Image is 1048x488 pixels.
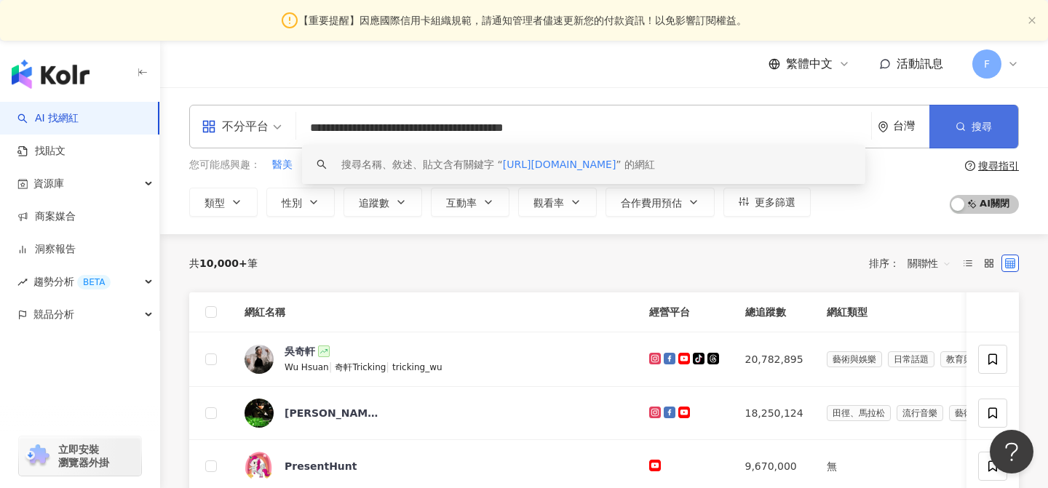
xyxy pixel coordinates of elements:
button: close [1028,16,1036,25]
span: 趨勢分析 [33,265,111,298]
span: | [329,361,336,372]
a: KOL Avatar[PERSON_NAME] [PERSON_NAME] [245,399,626,428]
span: question-circle [965,161,975,171]
span: 流行音樂 [897,405,943,421]
span: 奇軒Tricking [335,362,386,372]
span: search [317,159,327,169]
a: 商案媒合 [17,209,76,224]
a: 找貼文 [17,144,65,159]
span: 合作費用預估 [621,197,682,209]
div: 不分平台 [202,115,269,138]
div: 台灣 [893,120,929,132]
span: 日常話題 [888,351,934,367]
span: 觀看率 [533,197,564,209]
div: 吳奇軒 [285,344,315,359]
th: 經營平台 [638,292,734,332]
span: 性別 [282,197,302,209]
a: chrome extension立即安裝 瀏覽器外掛 [19,436,141,476]
span: 互動率 [446,197,477,209]
span: 類型 [205,197,225,209]
span: 藝術與娛樂 [949,405,1004,421]
button: 醫美 [271,157,293,173]
td: 20,782,895 [734,332,815,387]
img: logo [12,60,90,89]
span: | [386,361,392,372]
span: appstore [202,119,216,134]
button: 更多篩選 [723,188,811,217]
span: 藝術與娛樂 [827,351,882,367]
button: 合作費用預估 [606,188,715,217]
img: KOL Avatar [245,452,274,481]
span: 競品分析 [33,298,74,331]
span: [URL][DOMAIN_NAME] [503,159,616,170]
span: Wu Hsuan [285,362,329,372]
span: 教育與學習 [940,351,996,367]
div: 搜尋名稱、敘述、貼文含有關鍵字 “ ” 的網紅 [341,156,655,172]
div: 共 筆 [189,257,258,269]
img: KOL Avatar [245,399,274,428]
td: 18,250,124 [734,387,815,440]
div: BETA [77,275,111,289]
button: 性別 [266,188,335,217]
span: 活動訊息 [897,57,943,71]
img: chrome extension [23,444,52,468]
span: rise [17,277,28,287]
th: 總追蹤數 [734,292,815,332]
span: 【重要提醒】因應國際信用卡組織規範，請通知管理者儘速更新您的付款資訊！以免影響訂閱權益。 [298,12,747,28]
a: searchAI 找網紅 [17,111,79,126]
span: environment [878,121,889,132]
button: 互動率 [431,188,509,217]
span: 資源庫 [33,167,64,200]
div: PresentHunt [285,459,357,473]
button: 類型 [189,188,258,217]
span: 關聯性 [908,252,951,275]
a: KOL Avatar吳奇軒Wu Hsuan|奇軒Tricking|tricking_wu [245,344,626,375]
span: 搜尋 [972,121,992,132]
a: KOL AvatarPresentHunt [245,452,626,481]
span: 立即安裝 瀏覽器外掛 [58,443,109,469]
a: 洞察報告 [17,242,76,257]
div: 搜尋指引 [978,160,1019,172]
span: 您可能感興趣： [189,158,261,172]
div: 排序： [869,252,959,275]
img: KOL Avatar [245,345,274,374]
span: F [984,56,990,72]
span: 更多篩選 [755,196,795,208]
span: 10,000+ [199,257,247,269]
span: tricking_wu [392,362,442,372]
th: 網紅名稱 [233,292,638,332]
button: 搜尋 [929,105,1018,148]
span: 田徑、馬拉松 [827,405,891,421]
span: 追蹤數 [359,197,389,209]
span: 繁體中文 [786,56,833,72]
div: [PERSON_NAME] [PERSON_NAME] [285,406,379,420]
button: 觀看率 [518,188,597,217]
iframe: Help Scout Beacon - Open [990,430,1033,473]
span: 醫美 [272,158,293,172]
button: 追蹤數 [344,188,422,217]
